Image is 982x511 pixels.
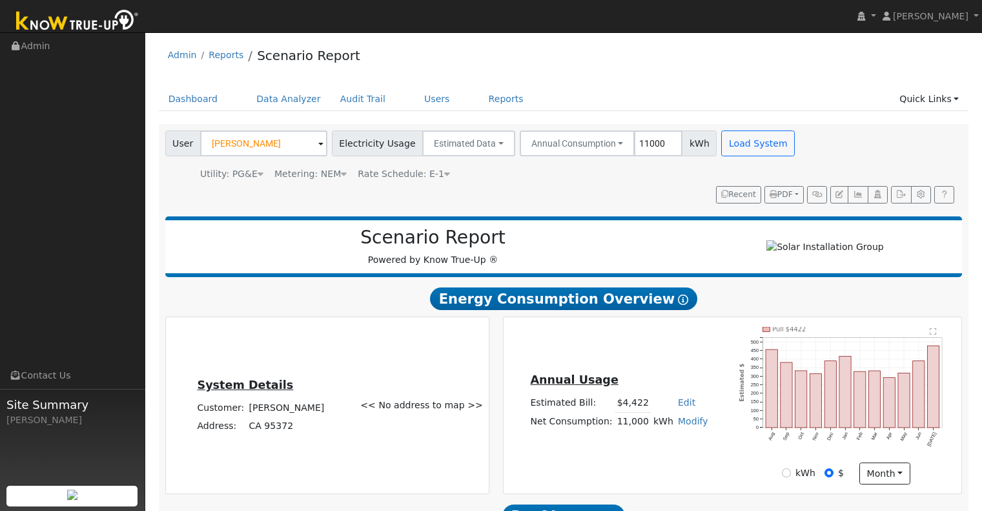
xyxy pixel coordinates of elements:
button: Annual Consumption [520,130,635,156]
img: Solar Installation Group [766,240,884,254]
text: Jan [841,432,850,441]
span: User [165,130,201,156]
button: Generate Report Link [807,186,827,204]
rect: onclick="" [795,371,807,428]
text: Apr [886,431,894,441]
text: [DATE] [926,432,938,448]
text: 200 [751,390,759,396]
button: PDF [764,186,804,204]
text: 0 [756,424,759,430]
text: 450 [751,348,759,353]
td: $4,422 [615,394,651,413]
span: Site Summary [6,396,138,413]
text: 50 [753,416,759,422]
text: Sep [782,432,791,442]
td: Address: [195,417,247,435]
a: Reports [209,50,243,60]
text: Dec [826,431,835,441]
span: PDF [770,190,793,199]
button: Edit User [830,186,848,204]
text: Feb [856,432,864,441]
td: Estimated Bill: [528,394,615,413]
div: Utility: PG&E [200,167,263,181]
td: Customer: [195,399,247,417]
h2: Scenario Report [178,227,688,249]
text: 250 [751,382,759,388]
img: retrieve [67,490,77,500]
img: Know True-Up [10,7,145,36]
rect: onclick="" [869,371,881,428]
rect: onclick="" [914,360,925,428]
a: Quick Links [890,87,968,111]
text: 100 [751,408,759,413]
div: Metering: NEM [274,167,347,181]
td: CA 95372 [247,417,327,435]
text: Aug [767,432,776,442]
rect: onclick="" [884,377,895,428]
button: Load System [721,130,795,156]
div: [PERSON_NAME] [6,413,138,427]
a: Reports [479,87,533,111]
rect: onclick="" [766,349,777,428]
u: System Details [197,379,293,391]
a: Users [414,87,460,111]
text:  [930,328,937,335]
span: Energy Consumption Overview [430,287,697,311]
a: Edit [678,397,695,408]
td: 11,000 [615,412,651,431]
td: Net Consumption: [528,412,615,431]
div: Powered by Know True-Up ® [172,227,695,267]
rect: onclick="" [825,360,837,428]
rect: onclick="" [810,373,822,428]
a: Help Link [934,186,954,204]
text: 400 [751,356,759,362]
u: Annual Usage [530,373,618,386]
i: Show Help [678,295,688,305]
a: Modify [678,416,708,426]
a: Data Analyzer [247,87,331,111]
text: May [900,431,909,442]
rect: onclick="" [855,371,866,428]
button: month [859,463,910,485]
span: Electricity Usage [332,130,423,156]
button: Login As [868,186,888,204]
a: Admin [168,50,197,60]
label: kWh [795,466,815,480]
button: Recent [716,186,761,204]
text: Estimated $ [739,363,746,401]
a: Dashboard [159,87,228,111]
rect: onclick="" [781,362,792,428]
td: [PERSON_NAME] [247,399,327,417]
text: Mar [870,431,879,441]
text: Oct [797,432,806,441]
span: Alias: E1 [358,169,450,179]
button: Multi-Series Graph [848,186,868,204]
text: 300 [751,373,759,379]
a: Audit Trail [331,87,395,111]
div: << No address to map >> [354,327,486,485]
text: Jun [915,432,923,441]
text: Pull $4422 [773,326,806,333]
td: kWh [651,412,675,431]
text: 350 [751,364,759,370]
span: kWh [682,130,717,156]
rect: onclick="" [899,373,910,428]
span: [PERSON_NAME] [893,11,968,21]
input: Select a User [200,130,327,156]
text: Nov [812,431,821,441]
input: kWh [782,468,791,477]
label: $ [838,466,844,480]
text: 500 [751,339,759,344]
button: Export Interval Data [891,186,911,204]
rect: onclick="" [840,356,852,428]
text: 150 [751,399,759,404]
button: Settings [911,186,931,204]
button: Estimated Data [422,130,515,156]
a: Scenario Report [257,48,360,63]
input: $ [824,468,834,477]
rect: onclick="" [928,346,940,428]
